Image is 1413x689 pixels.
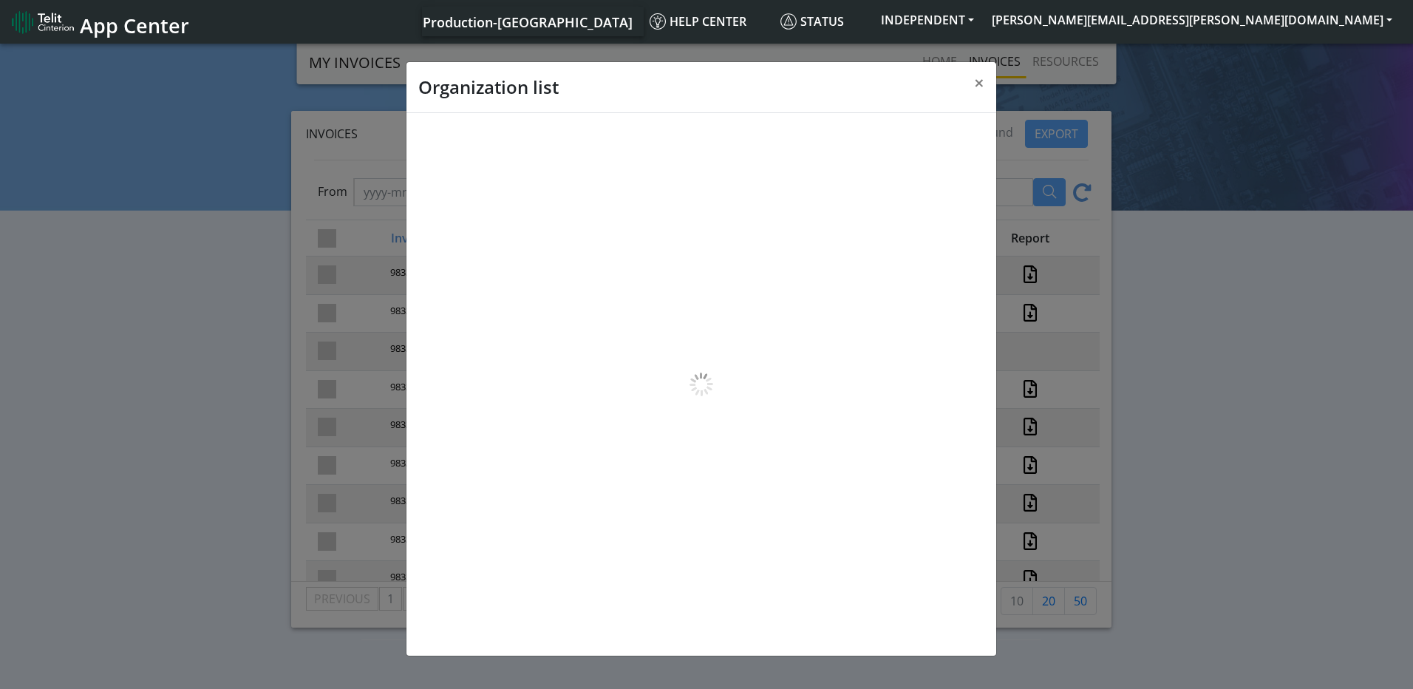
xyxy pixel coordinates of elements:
[774,7,872,36] a: Status
[974,70,984,95] span: ×
[422,7,632,36] a: Your current platform instance
[418,74,559,101] h4: Organization list
[872,7,983,33] button: INDEPENDENT
[644,7,774,36] a: Help center
[423,13,633,31] span: Production-[GEOGRAPHIC_DATA]
[12,10,74,34] img: logo-telit-cinterion-gw-new.png
[12,6,187,38] a: App Center
[80,12,189,39] span: App Center
[650,13,746,30] span: Help center
[690,373,713,396] img: loading.gif
[780,13,797,30] img: status.svg
[780,13,844,30] span: Status
[650,13,666,30] img: knowledge.svg
[983,7,1401,33] button: [PERSON_NAME][EMAIL_ADDRESS][PERSON_NAME][DOMAIN_NAME]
